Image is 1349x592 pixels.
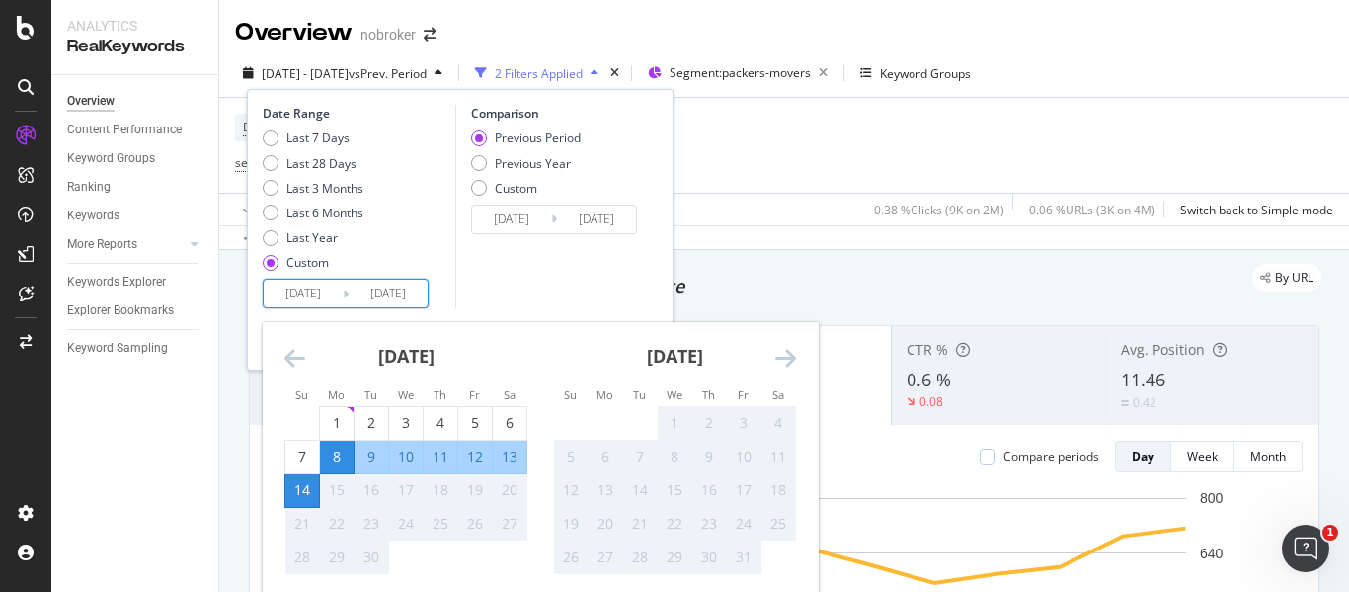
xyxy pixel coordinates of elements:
[67,177,204,198] a: Ranking
[623,548,657,567] div: 28
[1282,525,1329,572] iframe: Intercom live chat
[554,507,589,541] td: Not available. Sunday, October 19, 2025
[623,507,658,541] td: Not available. Tuesday, October 21, 2025
[67,16,202,36] div: Analytics
[761,507,796,541] td: Not available. Saturday, October 25, 2025
[355,480,388,500] div: 16
[458,406,493,440] td: Choose Friday, September 5, 2025 as your check-out date. It’s available.
[355,514,388,534] div: 23
[692,413,726,433] div: 2
[320,514,354,534] div: 22
[286,180,363,197] div: Last 3 Months
[554,514,588,534] div: 19
[623,514,657,534] div: 21
[467,57,606,89] button: 2 Filters Applied
[1172,194,1333,225] button: Switch back to Simple mode
[263,205,363,221] div: Last 6 Months
[727,514,760,534] div: 24
[67,120,182,140] div: Content Performance
[235,194,292,225] button: Apply
[493,447,526,466] div: 13
[1003,448,1099,465] div: Compare periods
[320,406,355,440] td: Choose Monday, September 1, 2025 as your check-out date. It’s available.
[919,393,943,410] div: 0.08
[320,413,354,433] div: 1
[1252,264,1321,292] div: legacy label
[1132,448,1154,465] div: Day
[458,473,493,507] td: Not available. Friday, September 19, 2025
[424,514,457,534] div: 25
[761,480,795,500] div: 18
[658,447,691,466] div: 8
[589,440,623,473] td: Not available. Monday, October 6, 2025
[67,272,204,293] a: Keywords Explorer
[398,387,414,402] small: We
[389,447,423,466] div: 10
[67,338,168,359] div: Keyword Sampling
[658,548,691,567] div: 29
[67,91,204,112] a: Overview
[692,440,727,473] td: Not available. Thursday, October 9, 2025
[263,254,363,271] div: Custom
[235,154,255,171] span: seo
[554,473,589,507] td: Not available. Sunday, October 12, 2025
[285,541,320,574] td: Not available. Sunday, September 28, 2025
[1121,400,1129,406] img: Equal
[589,507,623,541] td: Not available. Monday, October 20, 2025
[623,480,657,500] div: 14
[493,480,526,500] div: 20
[320,447,354,466] div: 8
[554,480,588,500] div: 12
[469,387,480,402] small: Fr
[761,514,795,534] div: 25
[458,447,492,466] div: 12
[263,229,363,246] div: Last Year
[389,440,424,473] td: Selected. Wednesday, September 10, 2025
[67,234,185,255] a: More Reports
[493,413,526,433] div: 6
[623,541,658,574] td: Not available. Tuesday, October 28, 2025
[285,480,319,500] div: 14
[471,105,643,122] div: Comparison
[1115,441,1171,472] button: Day
[320,507,355,541] td: Not available. Monday, September 22, 2025
[424,507,458,541] td: Not available. Thursday, September 25, 2025
[495,129,581,146] div: Previous Period
[606,63,623,83] div: times
[320,541,355,574] td: Not available. Monday, September 29, 2025
[658,473,692,507] td: Not available. Wednesday, October 15, 2025
[471,155,581,172] div: Previous Year
[67,148,204,169] a: Keyword Groups
[692,447,726,466] div: 9
[504,387,516,402] small: Sa
[692,480,726,500] div: 16
[658,413,691,433] div: 1
[389,507,424,541] td: Not available. Wednesday, September 24, 2025
[702,387,715,402] small: Th
[1200,490,1224,506] text: 800
[355,406,389,440] td: Choose Tuesday, September 2, 2025 as your check-out date. It’s available.
[1234,441,1303,472] button: Month
[471,129,581,146] div: Previous Period
[285,507,320,541] td: Not available. Sunday, September 21, 2025
[647,344,703,368] strong: [DATE]
[284,346,305,371] div: Move backward to switch to the previous month.
[761,406,796,440] td: Not available. Saturday, October 4, 2025
[738,387,749,402] small: Fr
[554,440,589,473] td: Not available. Sunday, October 5, 2025
[1187,448,1218,465] div: Week
[554,548,588,567] div: 26
[286,155,357,172] div: Last 28 Days
[775,346,796,371] div: Move forward to switch to the next month.
[727,447,760,466] div: 10
[378,344,435,368] strong: [DATE]
[458,480,492,500] div: 19
[320,548,354,567] div: 29
[364,387,377,402] small: Tu
[424,28,436,42] div: arrow-right-arrow-left
[349,280,428,307] input: End Date
[67,338,204,359] a: Keyword Sampling
[623,447,657,466] div: 7
[349,65,427,82] span: vs Prev. Period
[727,473,761,507] td: Not available. Friday, October 17, 2025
